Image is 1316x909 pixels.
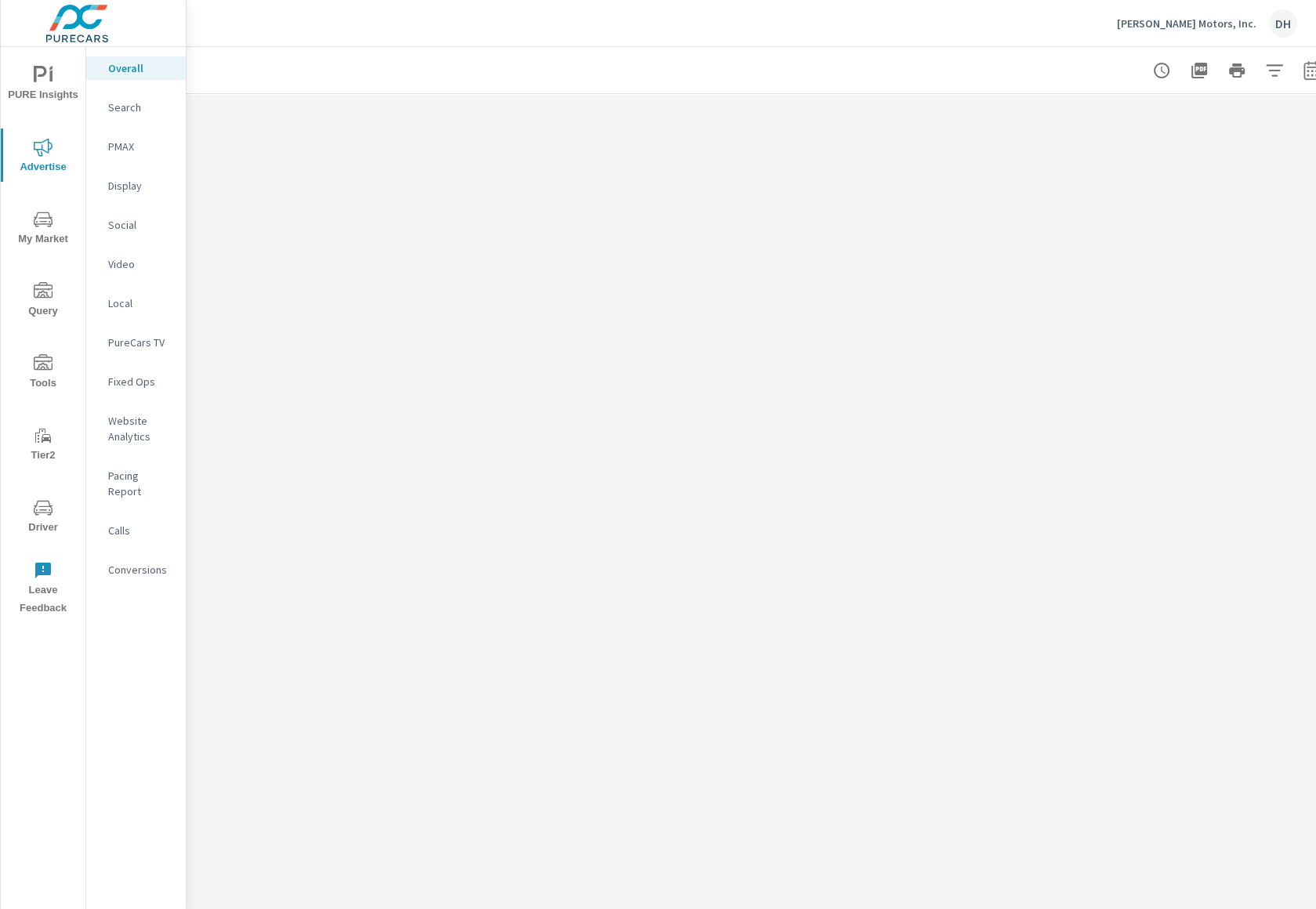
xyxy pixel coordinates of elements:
[86,409,186,448] div: Website Analytics
[86,174,186,197] div: Display
[108,468,173,499] p: Pacing Report
[108,374,173,389] p: Fixed Ops
[108,178,173,194] p: Display
[86,252,186,276] div: Video
[1269,9,1297,38] div: DH
[108,335,173,350] p: PureCars TV
[108,256,173,272] p: Video
[5,561,81,617] span: Leave Feedback
[86,56,186,80] div: Overall
[86,213,186,237] div: Social
[108,139,173,154] p: PMAX
[5,66,81,104] span: PURE Insights
[1184,55,1215,86] button: "Export Report to PDF"
[5,498,81,537] span: Driver
[86,464,186,503] div: Pacing Report
[5,426,81,465] span: Tier2
[108,523,173,538] p: Calls
[108,295,173,311] p: Local
[108,217,173,233] p: Social
[1221,55,1253,86] button: Print Report
[5,138,81,176] span: Advertise
[86,292,186,315] div: Local
[1,47,85,624] div: nav menu
[5,210,81,248] span: My Market
[5,354,81,393] span: Tools
[86,370,186,393] div: Fixed Ops
[86,519,186,542] div: Calls
[5,282,81,321] span: Query
[86,96,186,119] div: Search
[108,413,173,444] p: Website Analytics
[108,60,173,76] p: Overall
[86,558,186,581] div: Conversions
[1259,55,1290,86] button: Apply Filters
[108,100,173,115] p: Search
[108,562,173,578] p: Conversions
[1117,16,1256,31] p: [PERSON_NAME] Motors, Inc.
[86,135,186,158] div: PMAX
[86,331,186,354] div: PureCars TV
